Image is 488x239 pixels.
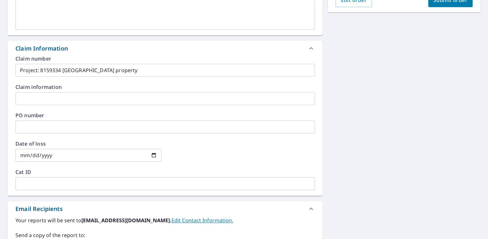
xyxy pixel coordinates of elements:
[171,217,233,224] a: EditContactInfo
[15,141,161,146] label: Date of loss
[15,169,315,175] label: Cat ID
[15,44,68,53] div: Claim Information
[81,217,171,224] b: [EMAIL_ADDRESS][DOMAIN_NAME].
[15,56,315,61] label: Claim number
[15,113,315,118] label: PO number
[15,84,315,90] label: Claim information
[15,205,63,213] div: Email Recipients
[8,201,323,216] div: Email Recipients
[8,41,323,56] div: Claim Information
[15,231,315,239] label: Send a copy of the report to:
[15,216,315,224] label: Your reports will be sent to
